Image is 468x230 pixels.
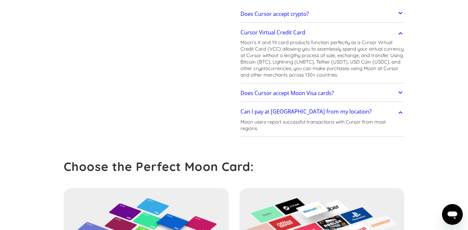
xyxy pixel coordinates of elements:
a: Cursor Virtual Credit Card [240,26,404,39]
iframe: Button to launch messaging window [442,204,463,225]
h2: Cursor Virtual Credit Card [240,29,305,36]
a: Can I pay at [GEOGRAPHIC_DATA] from my location? [240,105,404,119]
a: Does Cursor accept Moon Visa cards? [240,86,404,100]
h2: Can I pay at [GEOGRAPHIC_DATA] from my location? [240,108,371,115]
p: Moon users report successful transactions with Cursor from most regions. [240,119,404,132]
strong: Choose the Perfect Moon Card: [64,159,254,174]
h2: Does Cursor accept Moon Visa cards? [240,90,334,96]
p: Moon's X and 1X card products function perfectly as a Cursor Virtual Credit Card (VCC) allowing y... [240,39,404,78]
h2: Does Cursor accept crypto? [240,11,309,17]
a: Does Cursor accept crypto? [240,7,404,21]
